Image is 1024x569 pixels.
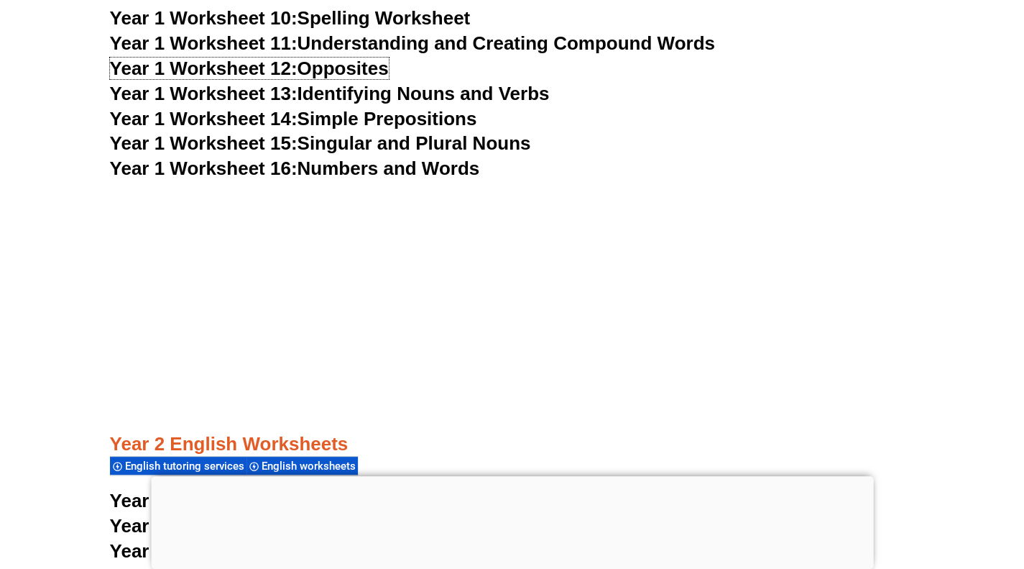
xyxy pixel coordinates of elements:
[110,515,614,537] a: Year 2 Comprehension Worksheet 2: The Magical Bakery
[110,540,435,562] span: Year 2 Comprehension Worksheet 3:
[110,490,435,511] span: Year 2 Comprehension Worksheet 1:
[110,490,628,511] a: Year 2 Comprehension Worksheet 1: The Lost Dragon Egg
[110,108,297,129] span: Year 1 Worksheet 14:
[110,7,297,29] span: Year 1 Worksheet 10:
[110,540,768,562] a: Year 2 Comprehension Worksheet 3: Adventures in [GEOGRAPHIC_DATA]
[110,7,471,29] a: Year 1 Worksheet 10:Spelling Worksheet
[110,132,531,154] a: Year 1 Worksheet 15:Singular and Plural Nouns
[246,456,358,475] div: English worksheets
[110,83,550,104] a: Year 1 Worksheet 13:Identifying Nouns and Verbs
[151,476,873,565] iframe: Advertisement
[110,158,297,179] span: Year 1 Worksheet 16:
[110,456,246,475] div: English tutoring services
[110,32,297,54] span: Year 1 Worksheet 11:
[125,460,249,473] span: English tutoring services
[262,460,360,473] span: English worksheets
[110,83,297,104] span: Year 1 Worksheet 13:
[110,158,480,179] a: Year 1 Worksheet 16:Numbers and Words
[110,58,297,79] span: Year 1 Worksheet 12:
[785,406,1024,569] iframe: Chat Widget
[110,384,915,457] h3: Year 2 English Worksheets
[110,108,477,129] a: Year 1 Worksheet 14:Simple Prepositions
[110,515,435,537] span: Year 2 Comprehension Worksheet 2:
[110,182,915,383] iframe: Advertisement
[110,58,389,79] a: Year 1 Worksheet 12:Opposites
[110,32,715,54] a: Year 1 Worksheet 11:Understanding and Creating Compound Words
[110,132,297,154] span: Year 1 Worksheet 15:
